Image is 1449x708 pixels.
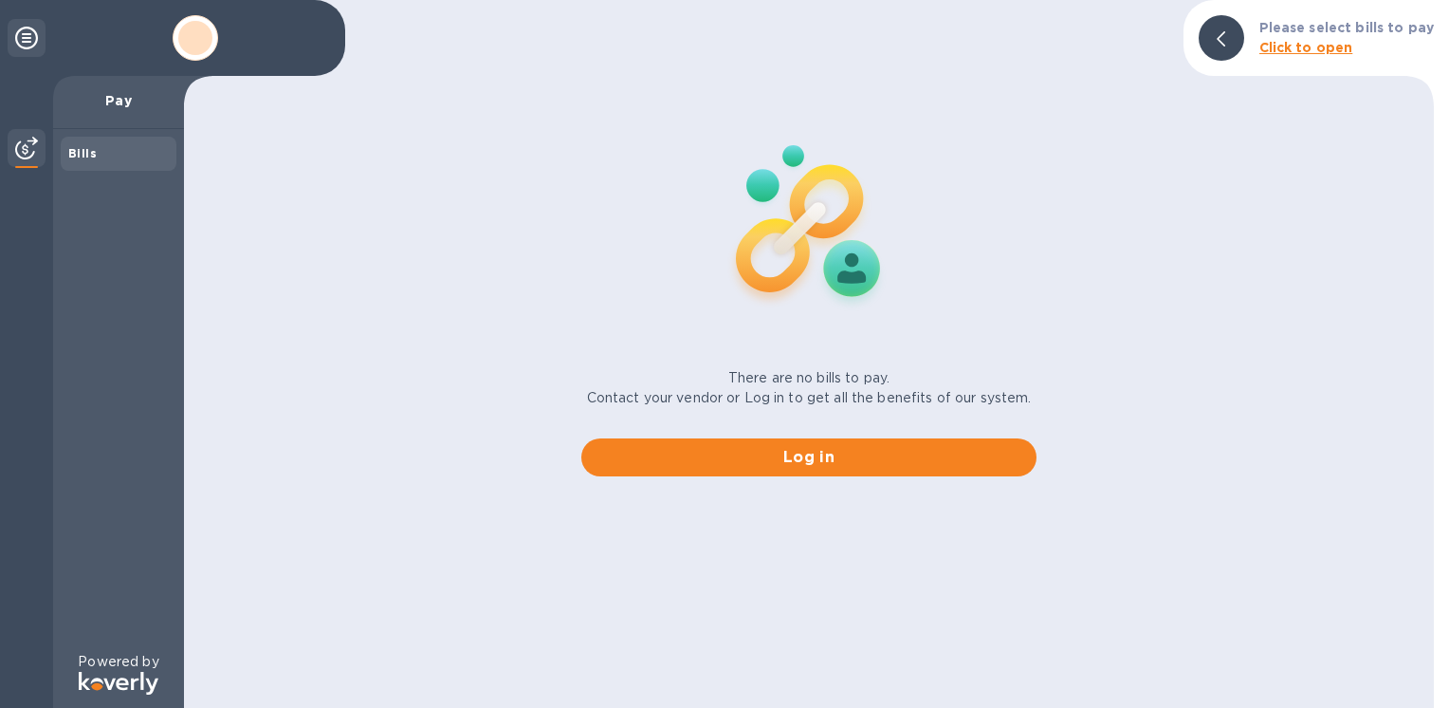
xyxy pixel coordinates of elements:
[1259,20,1434,35] b: Please select bills to pay
[1259,40,1353,55] b: Click to open
[68,91,169,110] p: Pay
[587,368,1032,408] p: There are no bills to pay. Contact your vendor or Log in to get all the benefits of our system.
[68,146,97,160] b: Bills
[596,446,1021,469] span: Log in
[78,652,158,672] p: Powered by
[79,672,158,695] img: Logo
[581,438,1036,476] button: Log in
